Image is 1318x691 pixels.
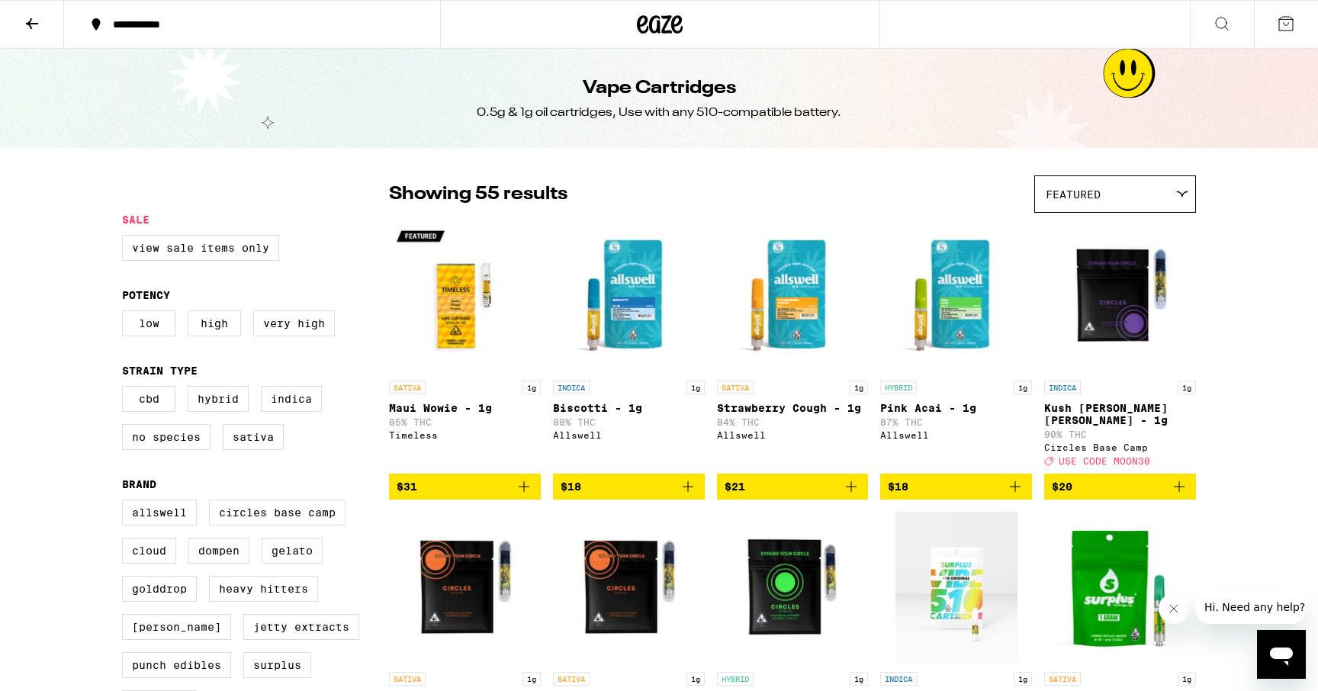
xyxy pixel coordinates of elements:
button: Add to bag [880,474,1032,500]
div: Circles Base Camp [1044,442,1196,452]
legend: Sale [122,214,149,226]
div: 0.5g & 1g oil cartridges, Use with any 510-compatible battery. [477,104,841,121]
p: 85% THC [389,417,541,427]
img: Allswell - Strawberry Cough - 1g [717,220,869,373]
div: Timeless [389,430,541,440]
p: 1g [686,672,705,686]
p: INDICA [880,672,917,686]
div: Allswell [553,430,705,440]
label: Punch Edibles [122,652,231,678]
img: Allswell - Pink Acai - 1g [880,220,1032,373]
label: Low [122,310,175,336]
button: Add to bag [717,474,869,500]
img: Circles Base Camp - Dosido Drip - 1g [717,512,869,664]
label: Surplus [243,652,311,678]
label: Sativa [223,424,284,450]
p: INDICA [1044,381,1081,394]
p: 90% THC [1044,429,1196,439]
img: Surplus - King Louie OG - 1g [895,512,1017,664]
p: Maui Wowie - 1g [389,402,541,414]
h1: Vape Cartridges [583,76,736,101]
label: High [188,310,241,336]
legend: Strain Type [122,365,198,377]
label: Hybrid [188,386,249,412]
iframe: Close message [1159,593,1189,624]
a: Open page for Maui Wowie - 1g from Timeless [389,220,541,474]
p: HYBRID [880,381,917,394]
p: 88% THC [553,417,705,427]
img: Allswell - Biscotti - 1g [553,220,705,373]
p: 1g [522,672,541,686]
p: 1g [850,672,868,686]
span: $18 [561,480,581,493]
legend: Brand [122,478,156,490]
span: $20 [1052,480,1072,493]
span: USE CODE MOON30 [1059,456,1150,466]
label: Heavy Hitters [209,576,318,602]
div: Allswell [880,430,1032,440]
p: HYBRID [717,672,754,686]
p: 1g [522,381,541,394]
label: Gelato [262,538,323,564]
img: Surplus - XJ-13 - 1g [1044,512,1196,664]
p: Kush [PERSON_NAME] [PERSON_NAME] - 1g [1044,402,1196,426]
iframe: Message from company [1195,590,1306,624]
img: Circles Base Camp - Jellylicious - 1g [389,512,541,664]
span: Featured [1046,188,1101,201]
span: $31 [397,480,417,493]
label: Circles Base Camp [209,500,346,525]
label: Indica [261,386,322,412]
p: SATIVA [553,672,590,686]
img: Timeless - Maui Wowie - 1g [389,220,541,373]
p: SATIVA [389,672,426,686]
img: Circles Base Camp - Sour Rush - 1g [553,512,705,664]
p: 1g [1178,672,1196,686]
div: Allswell [717,430,869,440]
label: Allswell [122,500,197,525]
p: 1g [686,381,705,394]
label: No Species [122,424,211,450]
p: SATIVA [717,381,754,394]
p: 1g [1178,381,1196,394]
span: $18 [888,480,908,493]
label: CBD [122,386,175,412]
p: INDICA [553,381,590,394]
iframe: Button to launch messaging window [1257,630,1306,679]
p: Showing 55 results [389,182,567,207]
p: SATIVA [1044,672,1081,686]
span: $21 [725,480,745,493]
button: Add to bag [1044,474,1196,500]
img: Circles Base Camp - Kush Berry Bliss - 1g [1044,220,1196,373]
a: Open page for Strawberry Cough - 1g from Allswell [717,220,869,474]
a: Open page for Kush Berry Bliss - 1g from Circles Base Camp [1044,220,1196,474]
label: Jetty Extracts [243,614,359,640]
p: 1g [1014,381,1032,394]
label: [PERSON_NAME] [122,614,231,640]
label: GoldDrop [122,576,197,602]
p: 1g [1014,672,1032,686]
legend: Potency [122,289,170,301]
label: Very High [253,310,335,336]
button: Add to bag [553,474,705,500]
p: 1g [850,381,868,394]
a: Open page for Pink Acai - 1g from Allswell [880,220,1032,474]
p: 87% THC [880,417,1032,427]
p: 84% THC [717,417,869,427]
button: Add to bag [389,474,541,500]
p: Strawberry Cough - 1g [717,402,869,414]
label: Dompen [188,538,249,564]
p: Pink Acai - 1g [880,402,1032,414]
label: Cloud [122,538,176,564]
p: SATIVA [389,381,426,394]
p: Biscotti - 1g [553,402,705,414]
label: View Sale Items Only [122,235,279,261]
a: Open page for Biscotti - 1g from Allswell [553,220,705,474]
